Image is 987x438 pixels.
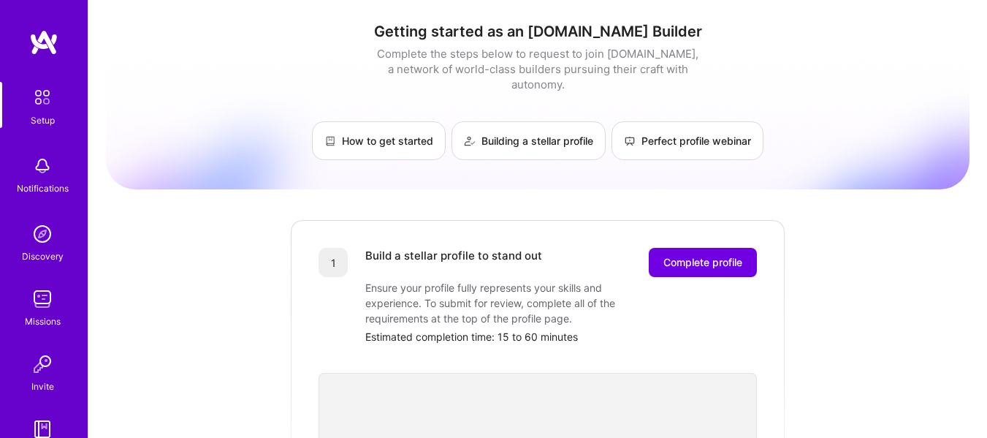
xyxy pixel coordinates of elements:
[611,121,763,160] a: Perfect profile webinar
[365,248,542,277] div: Build a stellar profile to stand out
[464,135,476,147] img: Building a stellar profile
[28,219,57,249] img: discovery
[624,135,636,147] img: Perfect profile webinar
[373,46,702,92] div: Complete the steps below to request to join [DOMAIN_NAME], a network of world-class builders purs...
[28,284,57,314] img: teamwork
[365,280,658,326] div: Ensure your profile fully represents your skills and experience. To submit for review, complete a...
[22,249,64,264] div: Discovery
[312,121,446,160] a: How to get started
[27,82,58,113] img: setup
[365,329,757,344] div: Estimated completion time: 15 to 60 minutes
[31,379,54,394] div: Invite
[649,248,757,277] button: Complete profile
[451,121,606,160] a: Building a stellar profile
[319,248,348,277] div: 1
[25,314,61,329] div: Missions
[28,151,57,181] img: bell
[324,135,336,147] img: How to get started
[31,113,55,128] div: Setup
[106,23,969,40] h1: Getting started as an [DOMAIN_NAME] Builder
[29,29,58,56] img: logo
[663,255,742,270] span: Complete profile
[28,350,57,379] img: Invite
[17,181,69,196] div: Notifications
